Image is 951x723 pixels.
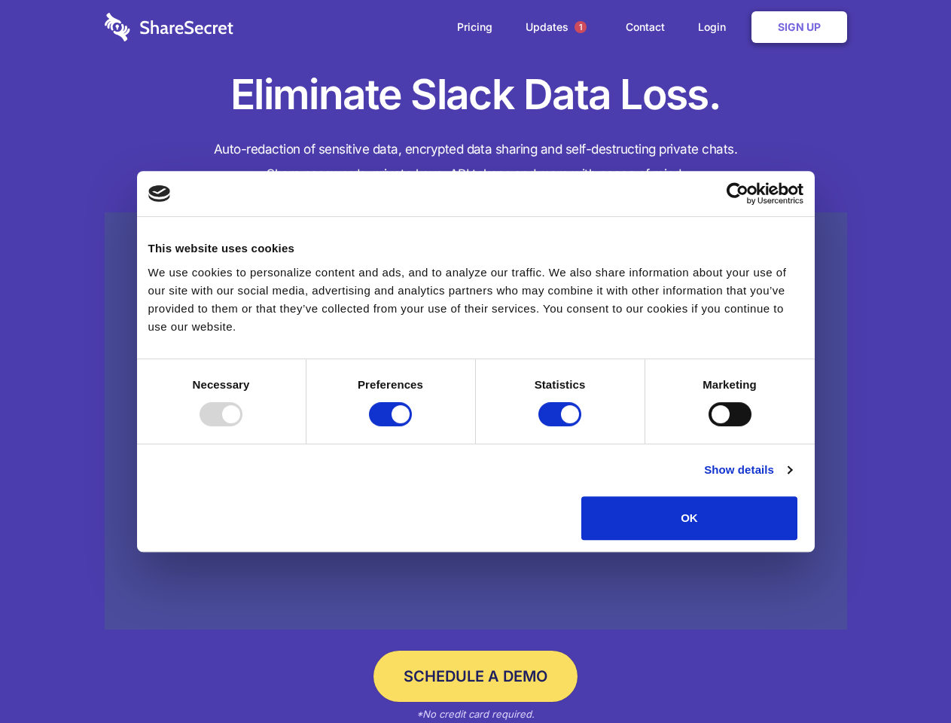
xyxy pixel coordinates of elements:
div: This website uses cookies [148,239,803,258]
a: Wistia video thumbnail [105,212,847,630]
a: Schedule a Demo [373,651,578,702]
a: Contact [611,4,680,50]
em: *No credit card required. [416,708,535,720]
a: Sign Up [751,11,847,43]
strong: Preferences [358,378,423,391]
h4: Auto-redaction of sensitive data, encrypted data sharing and self-destructing private chats. Shar... [105,137,847,187]
a: Show details [704,461,791,479]
strong: Necessary [193,378,250,391]
a: Login [683,4,748,50]
button: OK [581,496,797,540]
strong: Statistics [535,378,586,391]
a: Pricing [442,4,508,50]
img: logo-wordmark-white-trans-d4663122ce5f474addd5e946df7df03e33cb6a1c49d2221995e7729f52c070b2.svg [105,13,233,41]
h1: Eliminate Slack Data Loss. [105,68,847,122]
span: 1 [575,21,587,33]
div: We use cookies to personalize content and ads, and to analyze our traffic. We also share informat... [148,264,803,336]
img: logo [148,185,171,202]
strong: Marketing [703,378,757,391]
a: Usercentrics Cookiebot - opens in a new window [672,182,803,205]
